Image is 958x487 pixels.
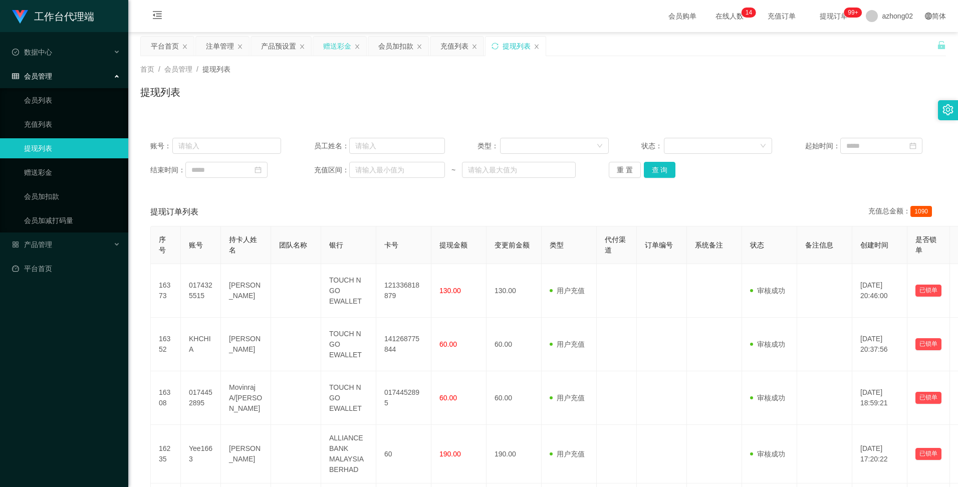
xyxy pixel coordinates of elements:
span: 员工姓名： [314,141,349,151]
span: 类型： [477,141,500,151]
span: 会员管理 [164,65,192,73]
input: 请输入 [172,138,281,154]
button: 已锁单 [915,285,941,297]
i: 图标: down [760,143,766,150]
span: 审核成功 [750,340,785,348]
td: 190.00 [487,425,542,483]
sup: 14 [742,8,756,18]
a: 赠送彩金 [24,162,120,182]
td: KHCHIA [181,318,221,371]
span: 产品管理 [12,240,52,249]
button: 已锁单 [915,338,941,350]
td: [DATE] 17:20:22 [852,425,907,483]
td: [PERSON_NAME] [221,318,271,371]
td: 141268775844 [376,318,431,371]
a: 提现列表 [24,138,120,158]
span: 130.00 [439,287,461,295]
td: Yee1663 [181,425,221,483]
i: 图标: close [354,44,360,50]
h1: 工作台代理端 [34,1,94,33]
span: / [196,65,198,73]
span: 状态 [750,241,764,249]
span: 订单编号 [645,241,673,249]
span: 在线人数 [710,13,749,20]
i: 图标: close [237,44,243,50]
p: 4 [749,8,752,18]
a: 会员加扣款 [24,186,120,206]
span: 变更前金额 [495,241,530,249]
td: 0174452895 [376,371,431,425]
span: 提现订单 [815,13,853,20]
td: TOUCH N GO EWALLET [321,371,376,425]
span: 账号： [150,141,172,151]
span: 用户充值 [550,450,585,458]
td: 121336818879 [376,264,431,318]
div: 充值总金额： [868,206,936,218]
td: 16235 [151,425,181,483]
span: 60.00 [439,394,457,402]
td: 60 [376,425,431,483]
i: 图标: close [471,44,477,50]
td: 16352 [151,318,181,371]
i: 图标: calendar [255,166,262,173]
span: 用户充值 [550,340,585,348]
a: 工作台代理端 [12,12,94,20]
sup: 942 [844,8,862,18]
h1: 提现列表 [140,85,180,100]
span: 60.00 [439,340,457,348]
td: 60.00 [487,318,542,371]
td: ALLIANCE BANK MALAYSIA BERHAD [321,425,376,483]
span: 结束时间： [150,165,185,175]
span: 状态： [641,141,664,151]
a: 图标: dashboard平台首页 [12,259,120,279]
i: 图标: sync [492,43,499,50]
i: 图标: table [12,73,19,80]
span: 起始时间： [805,141,840,151]
i: 图标: close [534,44,540,50]
td: [PERSON_NAME] [221,264,271,318]
span: 备注信息 [805,241,833,249]
span: 团队名称 [279,241,307,249]
button: 重 置 [609,162,641,178]
input: 请输入最小值为 [349,162,445,178]
i: 图标: menu-fold [140,1,174,33]
i: 图标: setting [942,104,953,115]
span: 充值订单 [763,13,801,20]
div: 赠送彩金 [323,37,351,56]
span: 用户充值 [550,287,585,295]
div: 充值列表 [440,37,468,56]
td: TOUCH N GO EWALLET [321,318,376,371]
td: 16373 [151,264,181,318]
span: 提现金额 [439,241,467,249]
span: 提现列表 [202,65,230,73]
td: [DATE] 20:37:56 [852,318,907,371]
span: 持卡人姓名 [229,235,257,254]
span: 会员管理 [12,72,52,80]
button: 查 询 [644,162,676,178]
td: 16308 [151,371,181,425]
span: 提现订单列表 [150,206,198,218]
i: 图标: check-circle-o [12,49,19,56]
i: 图标: global [925,13,932,20]
td: 0174325515 [181,264,221,318]
span: 创建时间 [860,241,888,249]
div: 产品预设置 [261,37,296,56]
td: [DATE] 20:46:00 [852,264,907,318]
span: 账号 [189,241,203,249]
i: 图标: close [416,44,422,50]
span: 190.00 [439,450,461,458]
span: / [158,65,160,73]
a: 充值列表 [24,114,120,134]
a: 会员加减打码量 [24,210,120,230]
td: TOUCH N GO EWALLET [321,264,376,318]
span: 卡号 [384,241,398,249]
input: 请输入最大值为 [462,162,576,178]
i: 图标: close [299,44,305,50]
input: 请输入 [349,138,445,154]
td: 60.00 [487,371,542,425]
span: 审核成功 [750,287,785,295]
i: 图标: calendar [909,142,916,149]
span: 代付渠道 [605,235,626,254]
i: 图标: down [597,143,603,150]
td: [PERSON_NAME] [221,425,271,483]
